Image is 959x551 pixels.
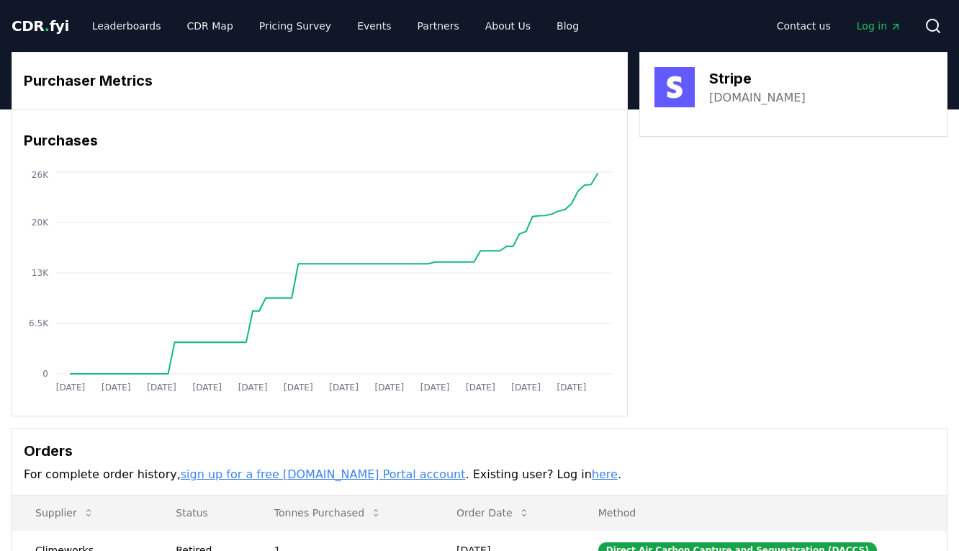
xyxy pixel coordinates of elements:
[765,13,913,39] nav: Main
[24,70,616,91] h3: Purchaser Metrics
[56,382,86,393] tspan: [DATE]
[765,13,842,39] a: Contact us
[81,13,173,39] a: Leaderboards
[42,369,48,379] tspan: 0
[32,218,49,228] tspan: 20K
[375,382,405,393] tspan: [DATE]
[45,17,50,35] span: .
[32,170,49,180] tspan: 26K
[511,382,541,393] tspan: [DATE]
[24,498,106,527] button: Supplier
[24,466,935,483] p: For complete order history, . Existing user? Log in .
[545,13,590,39] a: Blog
[329,382,359,393] tspan: [DATE]
[181,467,466,481] a: sign up for a free [DOMAIN_NAME] Portal account
[709,68,806,89] h3: Stripe
[406,13,471,39] a: Partners
[29,318,49,328] tspan: 6.5K
[284,382,313,393] tspan: [DATE]
[709,89,806,107] a: [DOMAIN_NAME]
[263,498,393,527] button: Tonnes Purchased
[192,382,222,393] tspan: [DATE]
[12,16,69,36] a: CDR.fyi
[32,268,49,278] tspan: 13K
[176,13,245,39] a: CDR Map
[24,440,935,462] h3: Orders
[81,13,590,39] nav: Main
[24,130,616,151] h3: Purchases
[12,17,69,35] span: CDR fyi
[147,382,176,393] tspan: [DATE]
[557,382,587,393] tspan: [DATE]
[248,13,343,39] a: Pricing Survey
[654,67,695,107] img: Stripe-logo
[420,382,450,393] tspan: [DATE]
[592,467,618,481] a: here
[587,506,935,520] p: Method
[466,382,495,393] tspan: [DATE]
[845,13,913,39] a: Log in
[102,382,131,393] tspan: [DATE]
[445,498,541,527] button: Order Date
[474,13,542,39] a: About Us
[164,506,240,520] p: Status
[346,13,402,39] a: Events
[857,19,901,33] span: Log in
[238,382,268,393] tspan: [DATE]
